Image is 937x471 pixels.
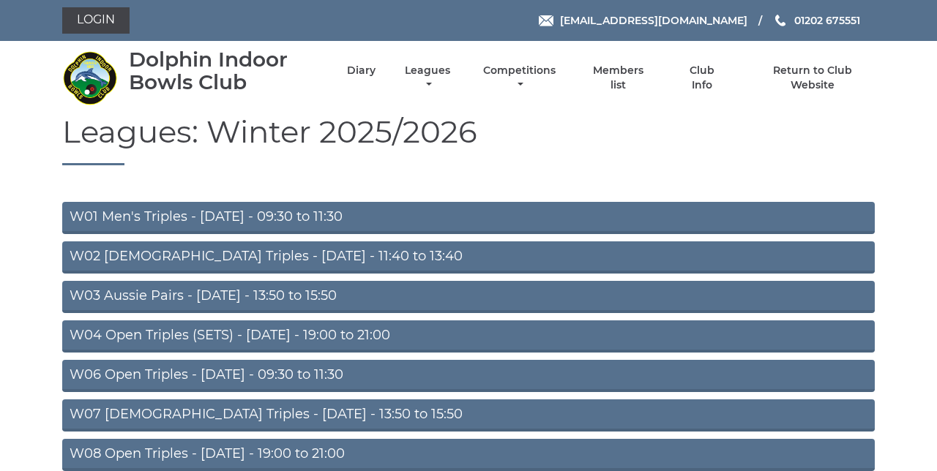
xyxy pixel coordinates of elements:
a: W03 Aussie Pairs - [DATE] - 13:50 to 15:50 [62,281,875,313]
a: Leagues [401,64,454,92]
a: Return to Club Website [751,64,875,92]
a: W06 Open Triples - [DATE] - 09:30 to 11:30 [62,360,875,392]
a: Phone us 01202 675551 [773,12,860,29]
a: Competitions [479,64,559,92]
a: Login [62,7,130,34]
h1: Leagues: Winter 2025/2026 [62,115,875,165]
a: Members list [585,64,652,92]
a: W08 Open Triples - [DATE] - 19:00 to 21:00 [62,439,875,471]
a: W02 [DEMOGRAPHIC_DATA] Triples - [DATE] - 11:40 to 13:40 [62,241,875,274]
img: Email [539,15,553,26]
a: W01 Men's Triples - [DATE] - 09:30 to 11:30 [62,202,875,234]
a: W04 Open Triples (SETS) - [DATE] - 19:00 to 21:00 [62,320,875,353]
span: [EMAIL_ADDRESS][DOMAIN_NAME] [560,14,747,27]
a: W07 [DEMOGRAPHIC_DATA] Triples - [DATE] - 13:50 to 15:50 [62,399,875,432]
a: Email [EMAIL_ADDRESS][DOMAIN_NAME] [539,12,747,29]
a: Diary [347,64,376,78]
img: Phone us [775,15,785,26]
img: Dolphin Indoor Bowls Club [62,50,117,105]
span: 01202 675551 [794,14,860,27]
div: Dolphin Indoor Bowls Club [129,48,321,94]
a: Club Info [678,64,725,92]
